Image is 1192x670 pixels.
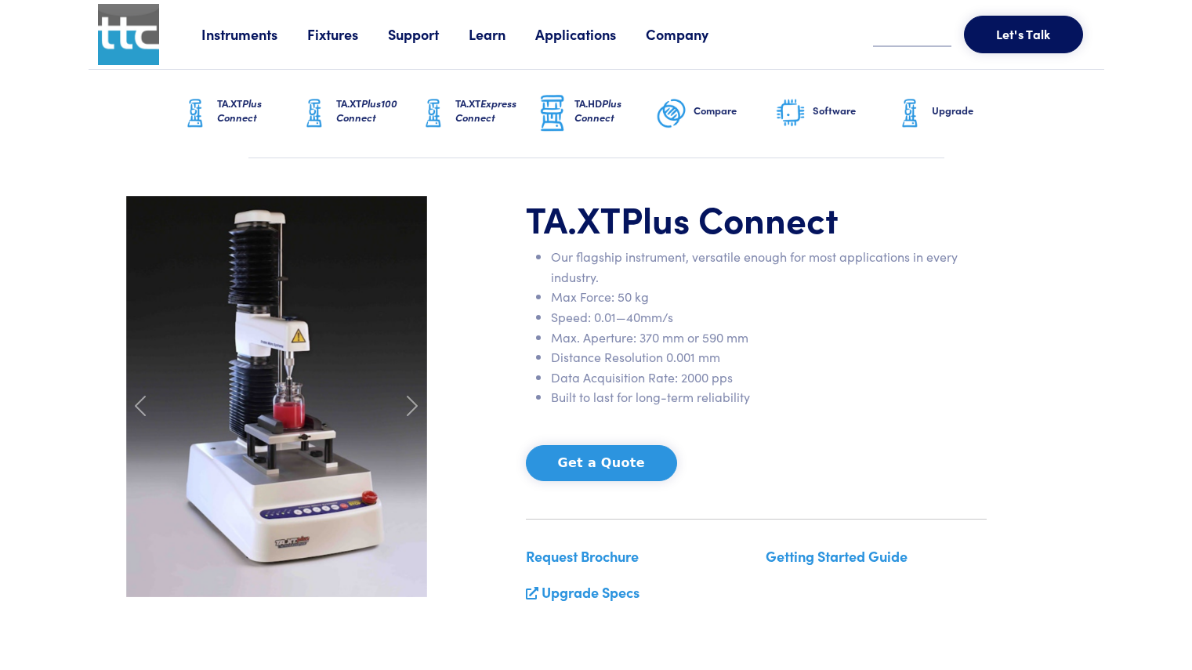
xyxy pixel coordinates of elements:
[551,328,987,348] li: Max. Aperture: 370 mm or 590 mm
[336,96,418,125] h6: TA.XT
[455,96,516,125] span: Express Connect
[551,347,987,368] li: Distance Resolution 0.001 mm
[551,307,987,328] li: Speed: 0.01—40mm/s
[621,193,839,243] span: Plus Connect
[537,70,656,158] a: TA.HDPlus Connect
[526,196,987,241] h1: TA.XT
[646,24,738,44] a: Company
[775,70,894,158] a: Software
[179,94,211,133] img: ta-xt-graphic.png
[299,70,418,158] a: TA.XTPlus100 Connect
[537,93,568,134] img: ta-hd-graphic.png
[535,24,646,44] a: Applications
[217,96,262,125] span: Plus Connect
[551,387,987,407] li: Built to last for long-term reliability
[551,247,987,287] li: Our flagship instrument, versatile enough for most applications in every industry.
[526,546,639,566] a: Request Brochure
[656,94,687,133] img: compare-graphic.png
[455,96,537,125] h6: TA.XT
[201,24,307,44] a: Instruments
[98,4,159,65] img: ttc_logo_1x1_v1.0.png
[388,24,469,44] a: Support
[418,94,449,133] img: ta-xt-graphic.png
[217,96,299,125] h6: TA.XT
[574,96,656,125] h6: TA.HD
[469,24,535,44] a: Learn
[526,445,677,481] button: Get a Quote
[126,196,427,597] img: carousel-ta-xt-plus-bloom.jpg
[932,103,1013,118] h6: Upgrade
[656,70,775,158] a: Compare
[766,546,908,566] a: Getting Started Guide
[574,96,621,125] span: Plus Connect
[775,97,806,130] img: software-graphic.png
[964,16,1083,53] button: Let's Talk
[299,94,330,133] img: ta-xt-graphic.png
[336,96,397,125] span: Plus100 Connect
[694,103,775,118] h6: Compare
[894,94,926,133] img: ta-xt-graphic.png
[307,24,388,44] a: Fixtures
[894,70,1013,158] a: Upgrade
[179,70,299,158] a: TA.XTPlus Connect
[551,368,987,388] li: Data Acquisition Rate: 2000 pps
[551,287,987,307] li: Max Force: 50 kg
[813,103,894,118] h6: Software
[418,70,537,158] a: TA.XTExpress Connect
[542,582,639,602] a: Upgrade Specs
